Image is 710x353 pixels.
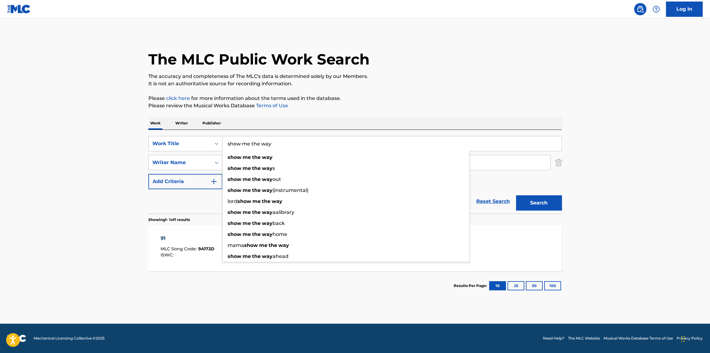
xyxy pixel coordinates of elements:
[237,198,251,204] strong: show
[516,195,562,211] button: Search
[273,231,287,237] span: home
[148,217,190,222] p: Showing 1 - 1 of 1 results
[243,165,251,171] strong: me
[252,176,261,182] strong: the
[228,253,241,259] strong: show
[273,187,308,193] span: (instrumental)
[634,3,646,15] a: Public Search
[34,336,105,341] span: Mechanical Licensing Collective © 2025
[148,80,562,87] p: It is not an authoritative source for recording information.
[148,136,562,214] form: Search Form
[454,283,489,289] p: Results Per Page:
[252,165,261,171] strong: the
[148,95,562,102] p: Please for more information about the terms used in the database.
[252,220,261,226] strong: the
[262,209,273,215] strong: way
[278,242,289,248] strong: way
[201,117,223,130] p: Publisher
[272,198,282,204] strong: way
[568,336,600,341] a: The MLC Website
[262,220,273,226] strong: way
[273,176,281,182] span: out
[210,178,217,185] img: 9d2ae6d4665cec9f34b9.svg
[262,165,273,171] strong: way
[273,209,294,215] span: aalibrary
[652,6,660,13] img: help
[243,187,251,193] strong: me
[252,253,261,259] strong: the
[262,253,273,259] strong: way
[473,195,513,208] a: Reset Search
[262,154,273,160] strong: way
[262,198,270,204] strong: the
[148,102,562,109] p: Please review the Musical Works Database
[243,220,251,226] strong: me
[543,336,564,341] a: Need Help?
[252,209,261,215] strong: the
[637,6,644,13] img: search
[161,246,198,252] span: MLC Song Code :
[666,2,703,17] a: Log In
[650,3,662,15] div: Help
[7,5,31,13] img: MLC Logo
[273,220,285,226] span: back
[228,154,241,160] strong: show
[228,209,241,215] strong: show
[148,117,162,130] p: Work
[148,174,222,189] button: Add Criteria
[526,281,543,290] button: 50
[152,140,207,147] div: Work Title
[166,95,190,101] a: click here
[243,209,251,215] strong: me
[679,324,710,353] iframe: Chat Widget
[148,73,562,80] p: The accuracy and completeness of The MLC's data is determined solely by our Members.
[544,281,561,290] button: 100
[259,242,267,248] strong: me
[173,117,190,130] p: Writer
[273,165,275,171] span: s
[555,155,562,170] img: Delete Criterion
[262,231,273,237] strong: way
[243,231,251,237] strong: me
[148,50,370,68] h1: The MLC Public Work Search
[228,198,237,204] span: lord
[228,231,241,237] strong: show
[161,252,175,258] span: ISWC :
[228,220,241,226] strong: show
[262,176,273,182] strong: way
[269,242,277,248] strong: the
[252,187,261,193] strong: the
[273,253,288,259] span: ahead
[255,103,288,108] a: Terms of Use
[244,242,258,248] strong: show
[243,253,251,259] strong: me
[604,336,673,341] a: Musical Works Database Terms of Use
[507,281,524,290] button: 25
[243,176,251,182] strong: me
[243,154,251,160] strong: me
[228,176,241,182] strong: show
[677,336,703,341] a: Privacy Policy
[161,235,214,242] div: 91
[228,187,241,193] strong: show
[262,187,273,193] strong: way
[198,246,214,252] span: 9A172D
[252,154,261,160] strong: the
[148,226,562,271] a: 91MLC Song Code:9A172DISWC:Writers (2)[PERSON_NAME], [PERSON_NAME]Recording Artists (37)BLEACHERS...
[252,231,261,237] strong: the
[681,330,685,348] div: Drag
[252,198,261,204] strong: me
[489,281,506,290] button: 10
[7,335,26,342] img: logo
[152,159,207,166] div: Writer Name
[228,165,241,171] strong: show
[228,242,244,248] span: mama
